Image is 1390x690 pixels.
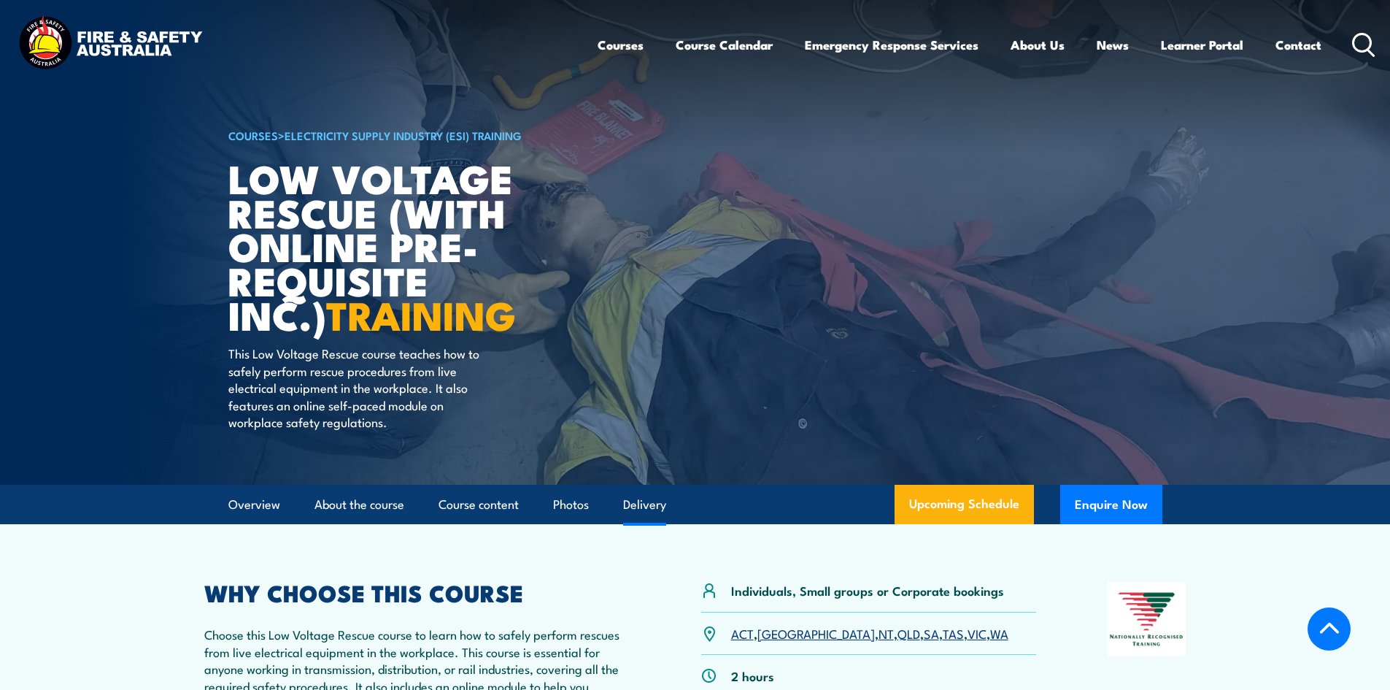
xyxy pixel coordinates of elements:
[228,345,495,430] p: This Low Voltage Rescue course teaches how to safely perform rescue procedures from live electric...
[314,486,404,524] a: About the course
[879,624,894,642] a: NT
[895,485,1034,524] a: Upcoming Schedule
[326,283,516,344] strong: TRAINING
[1060,485,1162,524] button: Enquire Now
[731,624,754,642] a: ACT
[228,127,278,143] a: COURSES
[731,625,1008,642] p: , , , , , , ,
[439,486,519,524] a: Course content
[623,486,666,524] a: Delivery
[1161,26,1243,64] a: Learner Portal
[990,624,1008,642] a: WA
[1275,26,1321,64] a: Contact
[1011,26,1065,64] a: About Us
[598,26,644,64] a: Courses
[731,582,1004,599] p: Individuals, Small groups or Corporate bookings
[676,26,773,64] a: Course Calendar
[228,486,280,524] a: Overview
[924,624,939,642] a: SA
[968,624,986,642] a: VIC
[228,161,589,331] h1: Low Voltage Rescue (with online Pre-requisite inc.)
[805,26,978,64] a: Emergency Response Services
[1097,26,1129,64] a: News
[757,624,875,642] a: [GEOGRAPHIC_DATA]
[285,127,522,143] a: Electricity Supply Industry (ESI) Training
[943,624,964,642] a: TAS
[731,667,774,684] p: 2 hours
[553,486,589,524] a: Photos
[204,582,630,602] h2: WHY CHOOSE THIS COURSE
[897,624,920,642] a: QLD
[1108,582,1186,656] img: Nationally Recognised Training logo.
[228,126,589,144] h6: >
